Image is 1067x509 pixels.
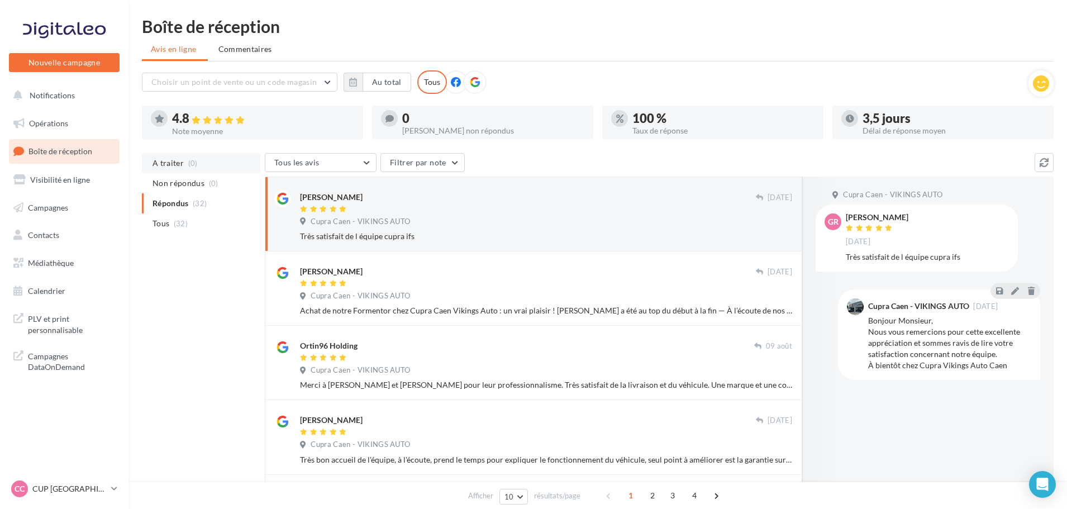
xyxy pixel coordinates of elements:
div: [PERSON_NAME] non répondus [402,127,584,135]
span: Visibilité en ligne [30,175,90,184]
button: Notifications [7,84,117,107]
a: Calendrier [7,279,122,303]
span: Choisir un point de vente ou un code magasin [151,77,317,87]
span: CC [15,483,25,494]
button: Filtrer par note [380,153,465,172]
p: CUP [GEOGRAPHIC_DATA] [32,483,107,494]
span: 10 [504,492,514,501]
a: PLV et print personnalisable [7,307,122,340]
button: Nouvelle campagne [9,53,120,72]
button: Tous les avis [265,153,377,172]
div: Très bon accueil de l'équipe, à l'écoute, prend le temps pour expliquer le fonctionnement du véhi... [300,454,792,465]
div: [PERSON_NAME] [846,213,908,221]
span: [DATE] [768,267,792,277]
button: Au total [363,73,411,92]
button: Au total [344,73,411,92]
span: Boîte de réception [28,146,92,156]
button: Choisir un point de vente ou un code magasin [142,73,337,92]
div: Tous [417,70,447,94]
span: Contacts [28,230,59,240]
span: Notifications [30,91,75,100]
span: (0) [188,159,198,168]
a: Campagnes [7,196,122,220]
div: Cupra Caen - VIKINGS AUTO [868,302,969,310]
a: Visibilité en ligne [7,168,122,192]
div: [PERSON_NAME] [300,192,363,203]
span: Cupra Caen - VIKINGS AUTO [843,190,942,200]
span: Campagnes [28,202,68,212]
span: PLV et print personnalisable [28,311,115,335]
span: Commentaires [218,44,272,55]
button: 10 [499,489,528,505]
div: 0 [402,112,584,125]
div: Merci à [PERSON_NAME] et [PERSON_NAME] pour leur professionnalisme. Très satisfait de la livraiso... [300,379,792,391]
span: [DATE] [973,303,998,310]
div: Très satisfait de l équipe cupra ifs [300,231,792,242]
span: résultats/page [534,491,580,501]
span: [DATE] [768,416,792,426]
span: (0) [209,179,218,188]
div: [PERSON_NAME] [300,266,363,277]
span: Non répondus [153,178,204,189]
div: Très satisfait de l équipe cupra ifs [846,251,1009,263]
div: 3,5 jours [863,112,1045,125]
span: Calendrier [28,286,65,296]
a: Médiathèque [7,251,122,275]
span: Tous [153,218,169,229]
span: Cupra Caen - VIKINGS AUTO [311,365,410,375]
span: 3 [664,487,682,505]
span: Afficher [468,491,493,501]
a: Opérations [7,112,122,135]
span: Médiathèque [28,258,74,268]
span: Cupra Caen - VIKINGS AUTO [311,440,410,450]
span: [DATE] [846,237,870,247]
a: Boîte de réception [7,139,122,163]
span: 2 [644,487,661,505]
span: A traiter [153,158,184,169]
span: Tous les avis [274,158,320,167]
div: Note moyenne [172,127,354,135]
div: 4.8 [172,112,354,125]
span: [DATE] [768,193,792,203]
div: Achat de notre Formentor chez Cupra Caen Vikings Auto : un vrai plaisir ! [PERSON_NAME] a été au ... [300,305,792,316]
span: (32) [174,219,188,228]
a: CC CUP [GEOGRAPHIC_DATA] [9,478,120,500]
div: 100 % [632,112,814,125]
div: [PERSON_NAME] [300,415,363,426]
span: Cupra Caen - VIKINGS AUTO [311,217,410,227]
div: Taux de réponse [632,127,814,135]
span: 1 [622,487,640,505]
div: Open Intercom Messenger [1029,471,1056,498]
a: Campagnes DataOnDemand [7,344,122,377]
span: 4 [685,487,703,505]
div: Bonjour Monsieur, Nous vous remercions pour cette excellente appréciation et sommes ravis de lire... [868,315,1031,371]
div: Délai de réponse moyen [863,127,1045,135]
a: Contacts [7,223,122,247]
div: Boîte de réception [142,18,1054,35]
span: Opérations [29,118,68,128]
span: 09 août [766,341,792,351]
span: Cupra Caen - VIKINGS AUTO [311,291,410,301]
span: Campagnes DataOnDemand [28,349,115,373]
div: Ortin96 Holding [300,340,358,351]
span: Gr [828,216,839,227]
